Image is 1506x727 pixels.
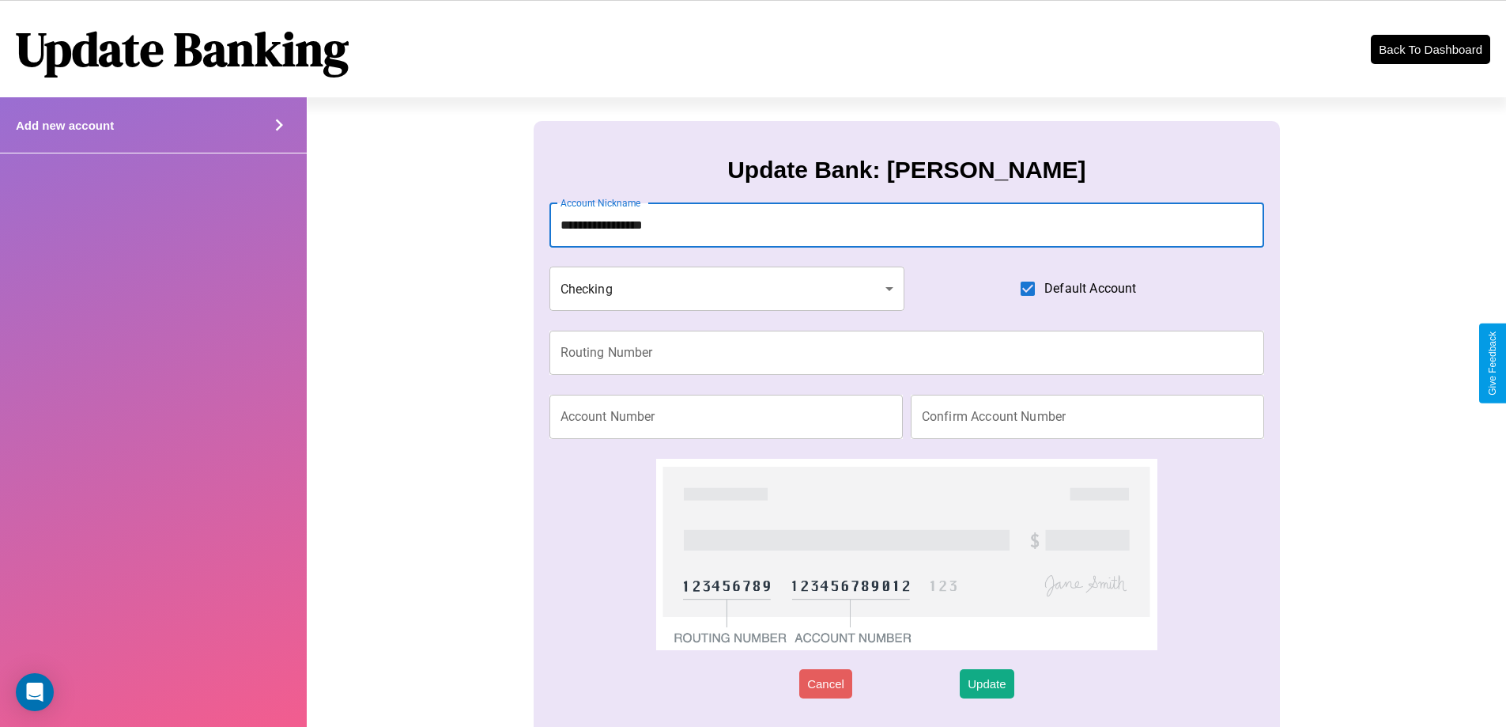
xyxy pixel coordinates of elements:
img: check [656,459,1157,650]
div: Open Intercom Messenger [16,673,54,711]
button: Cancel [799,669,852,699]
button: Update [960,669,1013,699]
label: Account Nickname [561,196,641,210]
h3: Update Bank: [PERSON_NAME] [727,157,1085,184]
button: Back To Dashboard [1371,35,1490,64]
span: Default Account [1044,279,1136,298]
div: Checking [549,267,905,311]
div: Give Feedback [1487,331,1498,396]
h4: Add new account [16,119,114,132]
h1: Update Banking [16,17,349,81]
